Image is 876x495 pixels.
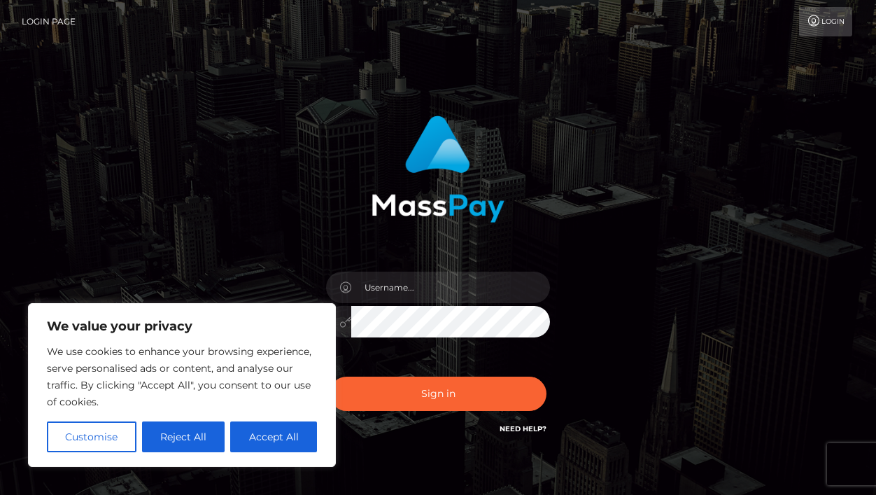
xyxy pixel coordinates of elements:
button: Reject All [142,421,225,452]
input: Username... [351,272,550,303]
div: We value your privacy [28,303,336,467]
button: Sign in [330,377,546,411]
a: Need Help? [500,424,546,433]
p: We value your privacy [47,318,317,335]
p: We use cookies to enhance your browsing experience, serve personalised ads or content, and analys... [47,343,317,410]
img: MassPay Login [372,116,504,223]
button: Accept All [230,421,317,452]
a: Login Page [22,7,76,36]
button: Customise [47,421,136,452]
a: Login [799,7,852,36]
